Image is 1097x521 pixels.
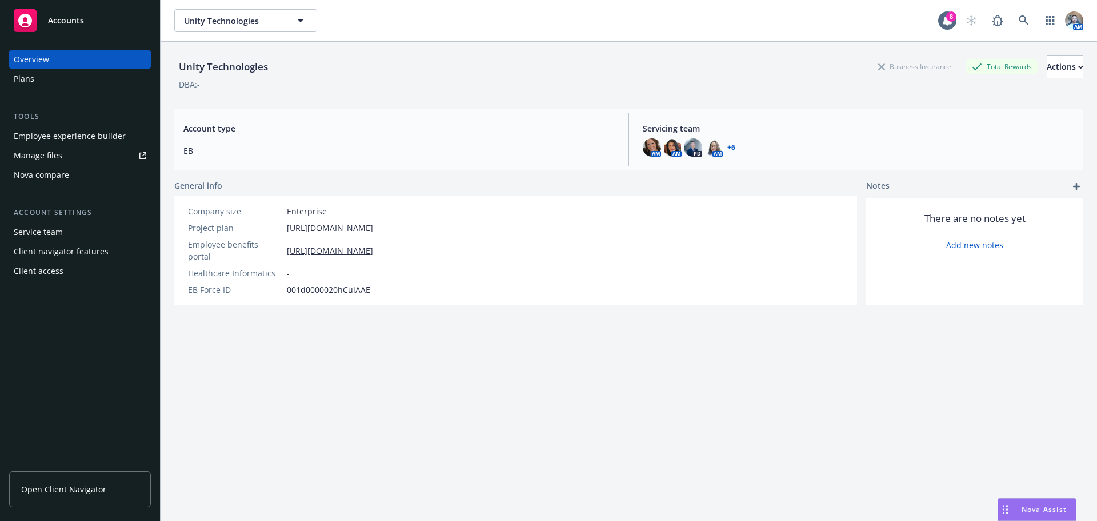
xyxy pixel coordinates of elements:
div: Employee benefits portal [188,238,282,263]
a: Search [1012,9,1035,32]
a: [URL][DOMAIN_NAME] [287,245,373,257]
div: Employee experience builder [14,127,126,145]
img: photo [684,138,702,157]
button: Actions [1047,55,1083,78]
a: Client navigator features [9,242,151,261]
div: Service team [14,223,63,241]
a: +6 [727,144,735,151]
span: 001d0000020hCulAAE [287,284,370,296]
div: Business Insurance [872,59,957,74]
div: Account settings [9,207,151,218]
span: Unity Technologies [184,15,283,27]
div: Actions [1047,56,1083,78]
a: Add new notes [946,239,1003,251]
a: Nova compare [9,166,151,184]
div: Client access [14,262,63,280]
a: Employee experience builder [9,127,151,145]
div: Company size [188,205,282,217]
img: photo [663,138,682,157]
div: EB Force ID [188,284,282,296]
a: Service team [9,223,151,241]
div: Tools [9,111,151,122]
span: EB [183,145,615,157]
div: Unity Technologies [174,59,273,74]
span: - [287,267,290,279]
div: Drag to move [998,499,1012,520]
button: Nova Assist [998,498,1076,521]
div: Nova compare [14,166,69,184]
a: Client access [9,262,151,280]
span: Account type [183,122,615,134]
img: photo [704,138,723,157]
a: Plans [9,70,151,88]
div: Manage files [14,146,62,165]
span: There are no notes yet [924,212,1026,225]
div: 8 [946,11,956,22]
a: Switch app [1039,9,1062,32]
img: photo [1065,11,1083,30]
span: Nova Assist [1022,504,1067,514]
span: Open Client Navigator [21,483,106,495]
span: Accounts [48,16,84,25]
div: Healthcare Informatics [188,267,282,279]
a: add [1070,180,1083,193]
div: DBA: - [179,78,200,90]
div: Plans [14,70,34,88]
a: Accounts [9,5,151,37]
a: Manage files [9,146,151,165]
a: Overview [9,50,151,69]
span: Notes [866,180,890,193]
a: Start snowing [960,9,983,32]
img: photo [643,138,661,157]
a: Report a Bug [986,9,1009,32]
div: Client navigator features [14,242,109,261]
a: [URL][DOMAIN_NAME] [287,222,373,234]
span: Servicing team [643,122,1074,134]
div: Project plan [188,222,282,234]
div: Overview [14,50,49,69]
span: Enterprise [287,205,327,217]
span: General info [174,180,222,192]
button: Unity Technologies [174,9,317,32]
div: Total Rewards [966,59,1038,74]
